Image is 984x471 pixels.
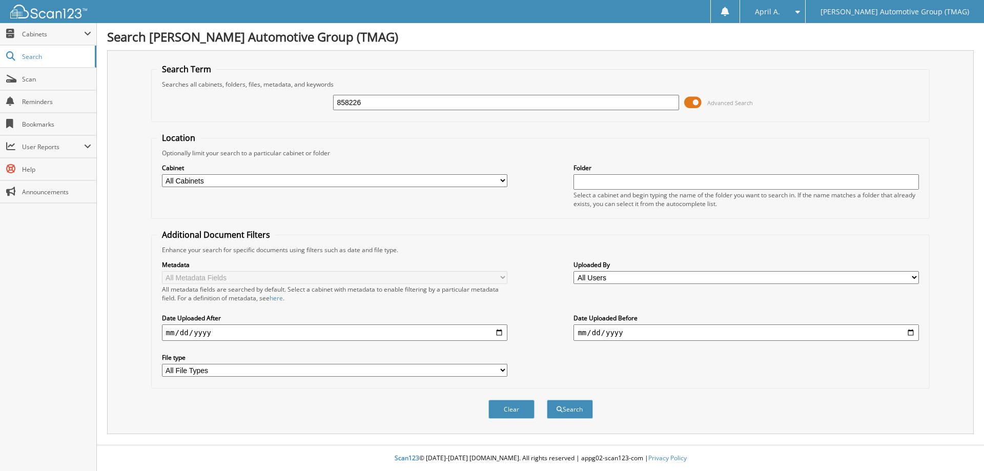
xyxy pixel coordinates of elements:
[22,188,91,196] span: Announcements
[157,229,275,240] legend: Additional Document Filters
[22,30,84,38] span: Cabinets
[162,260,507,269] label: Metadata
[162,285,507,302] div: All metadata fields are searched by default. Select a cabinet with metadata to enable filtering b...
[97,446,984,471] div: © [DATE]-[DATE] [DOMAIN_NAME]. All rights reserved | appg02-scan123-com |
[547,400,593,419] button: Search
[573,324,919,341] input: end
[933,422,984,471] iframe: Chat Widget
[270,294,283,302] a: here
[162,314,507,322] label: Date Uploaded After
[157,245,925,254] div: Enhance your search for specific documents using filters such as date and file type.
[162,163,507,172] label: Cabinet
[10,5,87,18] img: scan123-logo-white.svg
[573,163,919,172] label: Folder
[821,9,969,15] span: [PERSON_NAME] Automotive Group (TMAG)
[488,400,535,419] button: Clear
[395,454,419,462] span: Scan123
[22,97,91,106] span: Reminders
[755,9,780,15] span: April A.
[162,353,507,362] label: File type
[157,80,925,89] div: Searches all cabinets, folders, files, metadata, and keywords
[22,75,91,84] span: Scan
[573,260,919,269] label: Uploaded By
[22,165,91,174] span: Help
[22,142,84,151] span: User Reports
[157,132,200,144] legend: Location
[707,99,753,107] span: Advanced Search
[157,64,216,75] legend: Search Term
[107,28,974,45] h1: Search [PERSON_NAME] Automotive Group (TMAG)
[22,52,90,61] span: Search
[157,149,925,157] div: Optionally limit your search to a particular cabinet or folder
[648,454,687,462] a: Privacy Policy
[22,120,91,129] span: Bookmarks
[162,324,507,341] input: start
[573,314,919,322] label: Date Uploaded Before
[573,191,919,208] div: Select a cabinet and begin typing the name of the folder you want to search in. If the name match...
